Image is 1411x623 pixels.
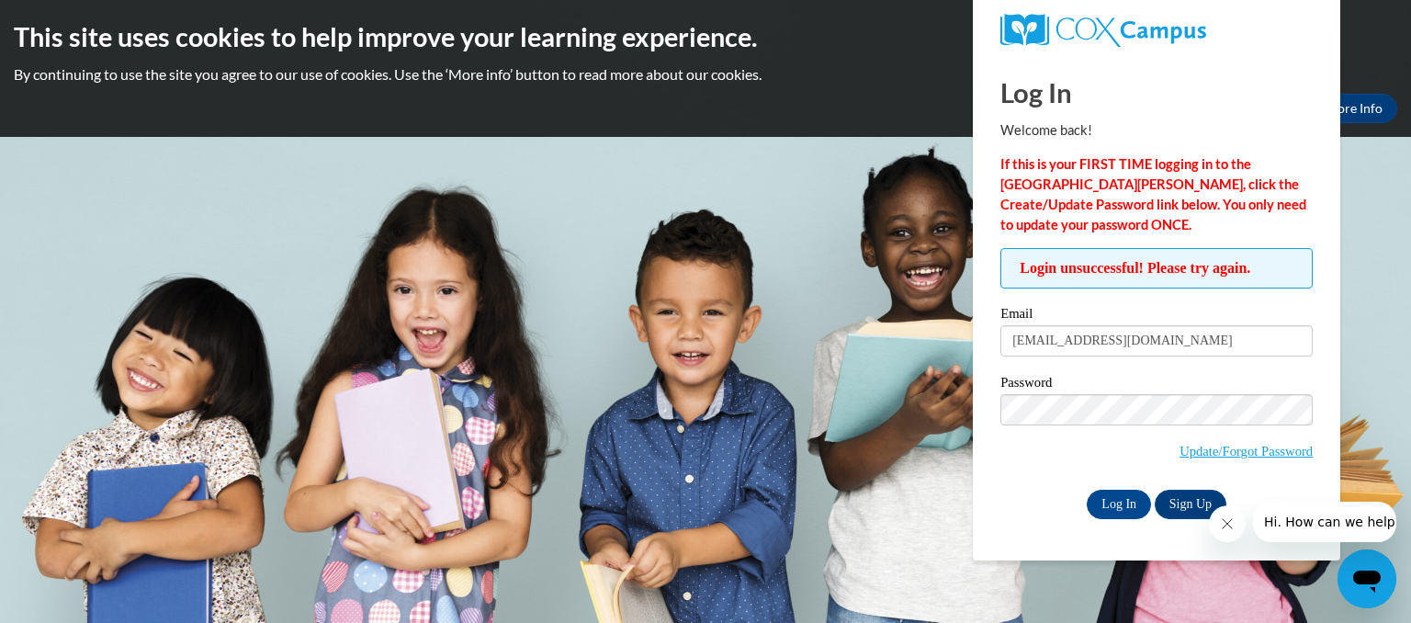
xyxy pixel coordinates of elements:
[1180,444,1313,459] a: Update/Forgot Password
[1209,505,1246,542] iframe: Close message
[1000,120,1313,141] p: Welcome back!
[1338,549,1396,608] iframe: Button to launch messaging window
[11,13,149,28] span: Hi. How can we help?
[1253,502,1396,542] iframe: Message from company
[1000,248,1313,289] span: Login unsuccessful! Please try again.
[14,64,1397,85] p: By continuing to use the site you agree to our use of cookies. Use the ‘More info’ button to read...
[1311,94,1397,123] a: More Info
[1087,490,1151,519] input: Log In
[1000,156,1306,232] strong: If this is your FIRST TIME logging in to the [GEOGRAPHIC_DATA][PERSON_NAME], click the Create/Upd...
[1000,14,1313,47] a: COX Campus
[1000,14,1206,47] img: COX Campus
[1000,376,1313,394] label: Password
[14,18,1397,55] h2: This site uses cookies to help improve your learning experience.
[1000,307,1313,325] label: Email
[1000,74,1313,111] h1: Log In
[1155,490,1226,519] a: Sign Up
